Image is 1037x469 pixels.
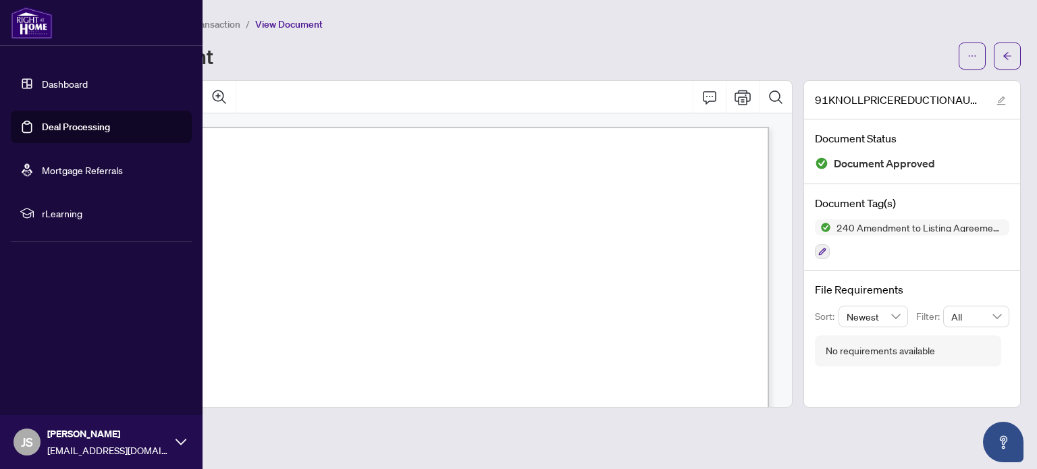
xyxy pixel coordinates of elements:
[815,219,831,236] img: Status Icon
[815,92,984,108] span: 91KNOLLPRICEREDUCTIONAUG12signed.pdf
[42,164,123,176] a: Mortgage Referrals
[168,18,240,30] span: View Transaction
[42,206,182,221] span: rLearning
[815,157,828,170] img: Document Status
[983,422,1023,462] button: Open asap
[255,18,323,30] span: View Document
[967,51,977,61] span: ellipsis
[42,78,88,90] a: Dashboard
[815,195,1009,211] h4: Document Tag(s)
[834,155,935,173] span: Document Approved
[1003,51,1012,61] span: arrow-left
[951,306,1001,327] span: All
[826,343,935,358] div: No requirements available
[916,309,943,324] p: Filter:
[996,96,1006,105] span: edit
[47,443,169,458] span: [EMAIL_ADDRESS][DOMAIN_NAME]
[815,309,839,324] p: Sort:
[815,130,1009,146] h4: Document Status
[47,426,169,441] span: [PERSON_NAME]
[831,223,1009,232] span: 240 Amendment to Listing Agreement - Authority to Offer for Sale Price Change/Extension/Amendment(s)
[11,7,53,39] img: logo
[815,281,1009,298] h4: File Requirements
[246,16,250,32] li: /
[42,121,110,133] a: Deal Processing
[21,433,33,451] span: JS
[847,306,901,327] span: Newest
